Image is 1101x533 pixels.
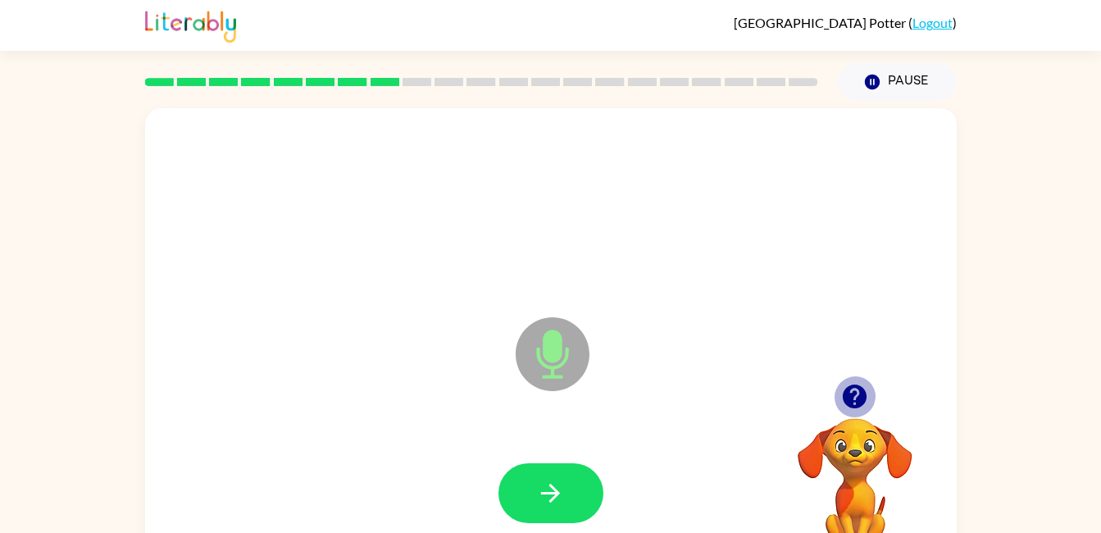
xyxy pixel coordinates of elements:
[838,63,957,101] button: Pause
[734,15,957,30] div: ( )
[145,7,236,43] img: Literably
[734,15,908,30] span: [GEOGRAPHIC_DATA] Potter
[912,15,953,30] a: Logout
